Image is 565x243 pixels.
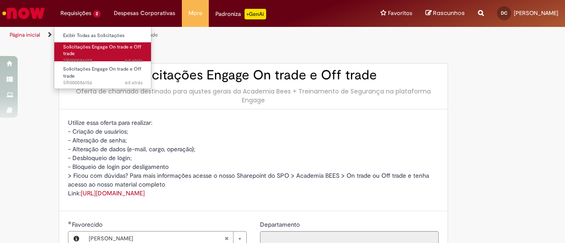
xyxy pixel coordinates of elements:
[125,57,143,64] span: 6d atrás
[260,221,301,228] span: Somente leitura - Departamento
[433,9,465,17] span: Rascunhos
[260,220,301,229] label: Somente leitura - Departamento
[215,9,266,19] div: Padroniza
[1,4,46,22] img: ServiceNow
[63,57,143,64] span: SR000586158
[514,9,558,17] span: [PERSON_NAME]
[68,87,439,105] div: Oferta de chamado destinado para ajustes gerais da Academia Bees + Treinamento de Segurança na pl...
[54,26,151,89] ul: Requisições
[10,31,40,38] a: Página inicial
[63,44,141,57] span: Solicitações Engage On trade e Off trade
[125,79,143,86] span: 6d atrás
[93,10,101,18] span: 2
[125,79,143,86] time: 25/09/2025 09:38:40
[68,221,72,224] span: Obrigatório Preenchido
[60,9,91,18] span: Requisições
[72,221,104,228] span: Necessários - Favorecido
[7,27,370,43] ul: Trilhas de página
[125,57,143,64] time: 25/09/2025 09:44:22
[188,9,202,18] span: More
[63,79,143,86] span: SR000586156
[114,9,175,18] span: Despesas Corporativas
[54,31,151,41] a: Exibir Todas as Solicitações
[68,118,439,198] p: Utilize essa oferta para realizar: - Criação de usuários; - Alteração de senha; - Alteração de da...
[68,68,439,82] h2: Solicitações Engage On trade e Off trade
[426,9,465,18] a: Rascunhos
[245,9,266,19] p: +GenAi
[81,189,145,197] a: [URL][DOMAIN_NAME]
[63,66,141,79] span: Solicitações Engage On trade e Off trade
[54,64,151,83] a: Aberto SR000586156 : Solicitações Engage On trade e Off trade
[388,9,412,18] span: Favoritos
[54,42,151,61] a: Aberto SR000586158 : Solicitações Engage On trade e Off trade
[501,10,507,16] span: DC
